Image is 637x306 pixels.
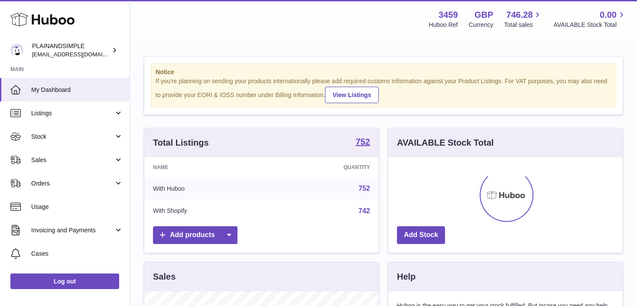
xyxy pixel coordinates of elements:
span: 0.00 [600,9,617,21]
span: 746.28 [506,9,533,21]
strong: Notice [156,68,611,76]
h3: Help [397,271,416,283]
a: 752 [358,185,370,192]
th: Name [144,157,271,177]
span: Orders [31,179,114,188]
div: Currency [469,21,494,29]
strong: 3459 [439,9,458,21]
span: Invoicing and Payments [31,226,114,234]
a: 752 [356,137,370,148]
td: With Huboo [144,177,271,200]
h3: Sales [153,271,175,283]
h3: Total Listings [153,137,209,149]
a: Add products [153,226,237,244]
strong: GBP [474,9,493,21]
a: 746.28 Total sales [504,9,543,29]
div: If you're planning on sending your products internationally please add required customs informati... [156,77,611,103]
span: AVAILABLE Stock Total [553,21,627,29]
span: Stock [31,133,114,141]
div: Huboo Ref [429,21,458,29]
h3: AVAILABLE Stock Total [397,137,494,149]
img: duco@plainandsimple.com [10,44,23,57]
th: Quantity [271,157,379,177]
strong: 752 [356,137,370,146]
a: View Listings [325,87,378,103]
span: Total sales [504,21,543,29]
span: Cases [31,250,123,258]
a: 0.00 AVAILABLE Stock Total [553,9,627,29]
td: With Shopify [144,200,271,222]
span: My Dashboard [31,86,123,94]
span: [EMAIL_ADDRESS][DOMAIN_NAME] [32,51,127,58]
div: PLAINANDSIMPLE [32,42,110,59]
a: Log out [10,273,119,289]
span: Sales [31,156,114,164]
span: Usage [31,203,123,211]
span: Listings [31,109,114,117]
a: Add Stock [397,226,445,244]
a: 742 [358,207,370,215]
